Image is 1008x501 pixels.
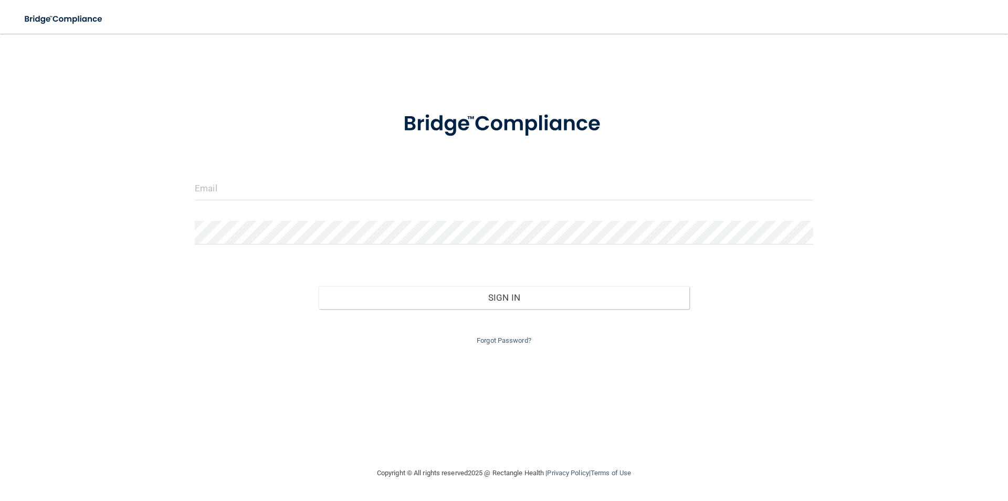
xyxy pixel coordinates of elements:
[591,469,631,477] a: Terms of Use
[382,97,626,151] img: bridge_compliance_login_screen.278c3ca4.svg
[477,336,531,344] a: Forgot Password?
[195,177,813,200] input: Email
[319,286,690,309] button: Sign In
[16,8,112,30] img: bridge_compliance_login_screen.278c3ca4.svg
[312,456,696,490] div: Copyright © All rights reserved 2025 @ Rectangle Health | |
[547,469,589,477] a: Privacy Policy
